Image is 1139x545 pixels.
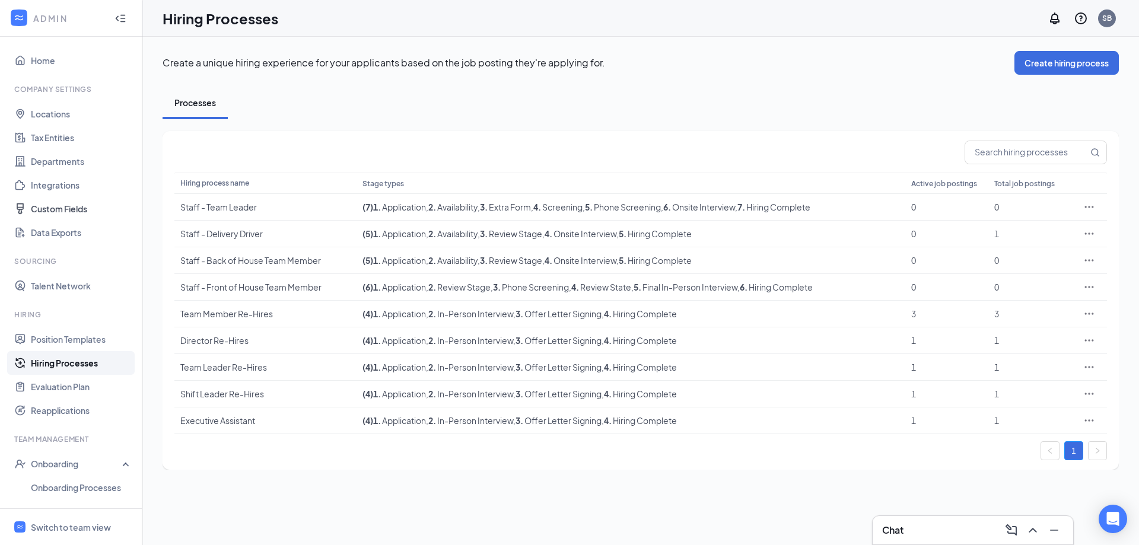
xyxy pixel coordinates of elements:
[491,282,569,292] span: , Phone Screening
[1083,308,1095,320] svg: Ellipses
[911,255,916,266] span: 0
[373,415,381,426] b: 1 .
[428,282,436,292] b: 2 .
[14,458,26,470] svg: UserCheck
[533,202,541,212] b: 4 .
[602,362,677,372] span: , Hiring Complete
[362,255,373,266] span: ( 5 )
[373,388,426,399] span: Application
[362,202,373,212] span: ( 7 )
[373,202,426,212] span: Application
[994,201,1065,213] div: 0
[1083,254,1095,266] svg: Ellipses
[545,255,552,266] b: 4 .
[1047,523,1061,537] svg: Minimize
[911,388,916,399] span: 1
[911,415,916,426] span: 1
[373,388,381,399] b: 1 .
[1064,441,1083,460] li: 1
[478,202,531,212] span: , Extra Form
[31,149,132,173] a: Departments
[545,228,552,239] b: 4 .
[994,361,1065,373] div: 1
[1074,11,1088,26] svg: QuestionInfo
[180,388,351,400] div: Shift Leader Re-Hires
[373,415,426,426] span: Application
[31,375,132,399] a: Evaluation Plan
[180,415,351,426] div: Executive Assistant
[516,415,523,426] b: 3 .
[583,202,661,212] span: , Phone Screening
[31,49,132,72] a: Home
[493,282,501,292] b: 3 .
[373,308,426,319] span: Application
[426,255,478,266] span: , Availability
[362,362,373,372] span: ( 4 )
[631,282,737,292] span: , Final In-Person Interview
[604,415,612,426] b: 4 .
[604,335,612,346] b: 4 .
[911,308,916,319] span: 3
[1083,228,1095,240] svg: Ellipses
[516,388,523,399] b: 3 .
[480,228,488,239] b: 3 .
[516,335,523,346] b: 3 .
[362,282,373,292] span: ( 6 )
[737,202,745,212] b: 7 .
[180,254,351,266] div: Staff - Back of House Team Member
[428,255,436,266] b: 2 .
[619,228,626,239] b: 5 .
[513,335,602,346] span: , Offer Letter Signing
[426,228,478,239] span: , Availability
[14,434,130,444] div: Team Management
[616,228,692,239] span: , Hiring Complete
[426,282,491,292] span: , Review Stage
[602,335,677,346] span: , Hiring Complete
[994,281,1065,293] div: 0
[1041,441,1060,460] li: Previous Page
[663,202,671,212] b: 6 .
[905,173,988,194] th: Active job postings
[478,228,542,239] span: , Review Stage
[428,335,436,346] b: 2 .
[911,202,916,212] span: 0
[31,327,132,351] a: Position Templates
[911,282,916,292] span: 0
[634,282,641,292] b: 5 .
[619,255,626,266] b: 5 .
[362,335,373,346] span: ( 4 )
[14,84,130,94] div: Company Settings
[426,308,513,319] span: , In-Person Interview
[1083,361,1095,373] svg: Ellipses
[1088,441,1107,460] li: Next Page
[513,388,602,399] span: , Offer Letter Signing
[373,282,381,292] b: 1 .
[31,173,132,197] a: Integrations
[531,202,583,212] span: , Screening
[373,228,426,239] span: Application
[16,523,24,531] svg: WorkstreamLogo
[735,202,810,212] span: , Hiring Complete
[737,282,813,292] span: , Hiring Complete
[31,197,132,221] a: Custom Fields
[428,308,436,319] b: 2 .
[31,521,111,533] div: Switch to team view
[478,255,542,266] span: , Review Stage
[163,8,278,28] h1: Hiring Processes
[180,281,351,293] div: Staff - Front of House Team Member
[373,308,381,319] b: 1 .
[513,308,602,319] span: , Offer Letter Signing
[480,202,488,212] b: 3 .
[516,362,523,372] b: 3 .
[994,388,1065,400] div: 1
[362,308,373,319] span: ( 4 )
[1045,521,1064,540] button: Minimize
[604,362,612,372] b: 4 .
[428,415,436,426] b: 2 .
[569,282,631,292] span: , Review State
[114,12,126,24] svg: Collapse
[1026,523,1040,537] svg: ChevronUp
[1048,11,1062,26] svg: Notifications
[1046,447,1054,454] span: left
[373,335,426,346] span: Application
